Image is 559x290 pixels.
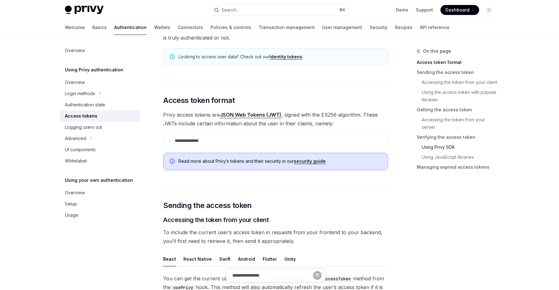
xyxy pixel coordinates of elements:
a: JSON Web Tokens (JWT) [220,112,281,118]
a: Wallets [154,20,170,35]
button: Unity [284,252,296,266]
button: Flutter [263,252,277,266]
input: Ask a question... [232,268,313,282]
span: Accessing the token from your client [163,215,269,224]
button: Login methods [60,88,140,99]
a: Welcome [65,20,85,35]
h5: Using Privy authentication [65,66,123,74]
button: Android [238,252,255,266]
div: Usage [65,211,78,219]
a: Setup [60,198,140,210]
a: Support [416,7,433,13]
a: Managing expired access tokens [417,162,499,172]
a: Identity tokens [270,54,302,60]
a: Overview [60,45,140,56]
button: Search...⌘K [210,4,349,16]
div: Search... [221,6,239,14]
div: Advanced [65,135,86,142]
a: Sending the access token [417,67,499,77]
a: Verifying the access token [417,132,499,142]
button: Advanced [60,133,140,144]
div: Logging users out [65,123,102,131]
div: Setup [65,200,77,208]
a: Accessing the token from your client [417,77,499,87]
span: Sending the access token [163,201,252,210]
a: Using Privy SDK [417,142,499,152]
div: Overview [65,79,85,86]
a: Basics [92,20,107,35]
div: Access tokens [65,112,97,120]
span: On this page [423,47,451,55]
a: User management [322,20,362,35]
a: Security [370,20,387,35]
svg: Note [170,54,175,59]
span: Privy access tokens are , signed with the ES256 algorithm. These JWTs include certain information... [163,110,388,128]
a: Accessing the token from your server [417,115,499,132]
span: Dashboard [445,7,469,13]
a: Authentication [114,20,147,35]
a: Dashboard [440,5,479,15]
span: ⌘ K [339,7,346,12]
button: Swift [219,252,231,266]
button: Toggle dark mode [484,5,494,15]
div: UI components [65,146,96,153]
a: Overview [60,77,140,88]
a: Using the access token with popular libraries [417,87,499,105]
a: Overview [60,187,140,198]
a: API reference [420,20,450,35]
a: Connectors [178,20,203,35]
a: Recipes [395,20,412,35]
span: To include the current user’s access token in requests from your frontend to your backend, you’ll... [163,228,388,245]
span: Read more about Privy’s tokens and their security in our . [178,158,382,164]
button: Send message [313,271,322,280]
a: Access token format [417,57,499,67]
button: React [163,252,176,266]
h5: Using your own authentication [65,176,133,184]
a: Usage [60,210,140,221]
a: Logging users out [60,122,140,133]
div: Authentication state [65,101,105,109]
div: Whitelabel [65,157,87,165]
a: Policies & controls [211,20,251,35]
a: Using JavaScript libraries [417,152,499,162]
svg: Info [170,159,176,165]
a: Demo [396,7,408,13]
a: Transaction management [259,20,315,35]
a: Access tokens [60,110,140,122]
a: Authentication state [60,99,140,110]
span: Access token format [163,95,235,105]
div: Login methods [65,90,95,97]
button: React Native [183,252,212,266]
a: security guide [294,158,326,164]
a: Whitelabel [60,155,140,167]
img: light logo [65,6,104,14]
div: Overview [65,189,85,196]
a: Getting the access token [417,105,499,115]
a: UI components [60,144,140,155]
div: Overview [65,47,85,54]
span: Looking to access user data? Check out our . [178,54,382,60]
